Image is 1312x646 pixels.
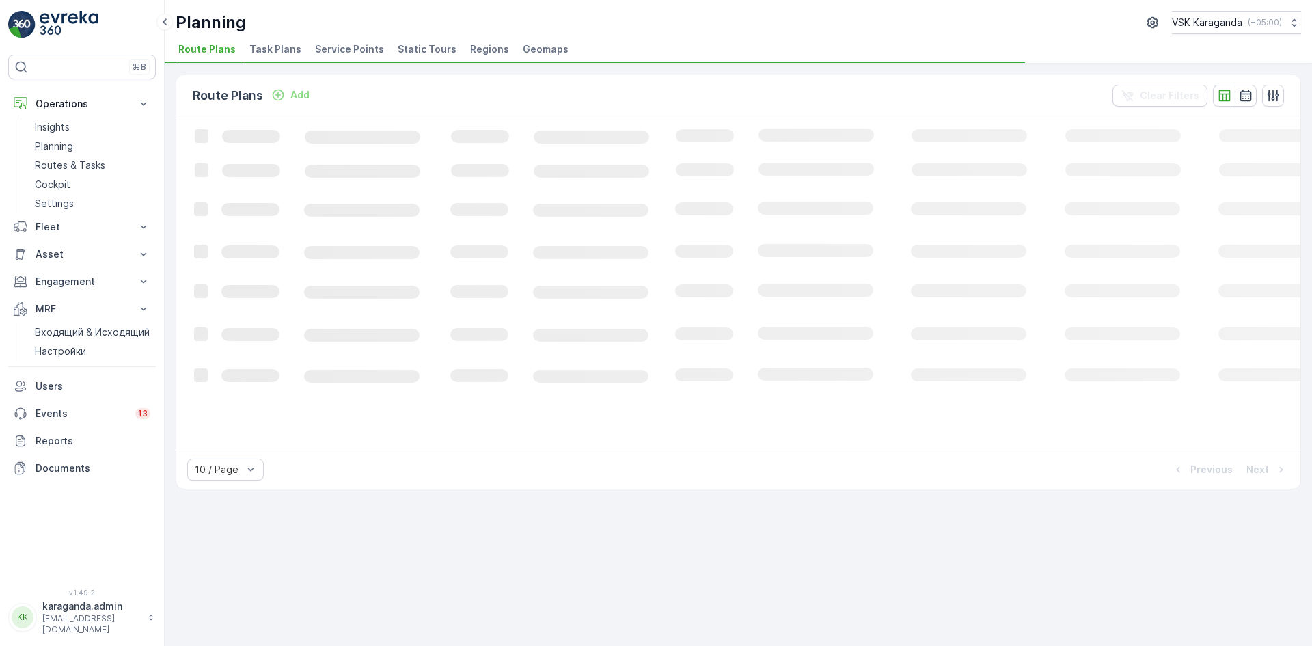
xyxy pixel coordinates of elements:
[176,12,246,33] p: Planning
[36,247,128,261] p: Asset
[42,613,141,635] p: [EMAIL_ADDRESS][DOMAIN_NAME]
[35,197,74,211] p: Settings
[8,455,156,482] a: Documents
[315,42,384,56] span: Service Points
[1248,17,1282,28] p: ( +05:00 )
[193,86,263,105] p: Route Plans
[133,62,146,72] p: ⌘B
[8,268,156,295] button: Engagement
[8,295,156,323] button: MRF
[266,87,315,103] button: Add
[35,325,150,339] p: Входящий & Исходящий
[1190,463,1233,476] p: Previous
[8,373,156,400] a: Users
[36,97,128,111] p: Operations
[8,241,156,268] button: Asset
[35,159,105,172] p: Routes & Tasks
[8,90,156,118] button: Operations
[29,156,156,175] a: Routes & Tasks
[1245,461,1289,478] button: Next
[523,42,569,56] span: Geomaps
[1170,461,1234,478] button: Previous
[398,42,456,56] span: Static Tours
[8,427,156,455] a: Reports
[470,42,509,56] span: Regions
[8,400,156,427] a: Events13
[35,120,70,134] p: Insights
[36,461,150,475] p: Documents
[36,407,127,420] p: Events
[1246,463,1269,476] p: Next
[29,137,156,156] a: Planning
[138,408,148,419] p: 13
[249,42,301,56] span: Task Plans
[12,606,33,628] div: KK
[29,118,156,137] a: Insights
[1140,89,1199,103] p: Clear Filters
[290,88,310,102] p: Add
[29,323,156,342] a: Входящий & Исходящий
[40,11,98,38] img: logo_light-DOdMpM7g.png
[1172,16,1242,29] p: VSK Karaganda
[36,220,128,234] p: Fleet
[8,11,36,38] img: logo
[8,213,156,241] button: Fleet
[1172,11,1301,34] button: VSK Karaganda(+05:00)
[36,302,128,316] p: MRF
[35,139,73,153] p: Planning
[29,342,156,361] a: Настройки
[42,600,141,613] p: karaganda.admin
[29,175,156,194] a: Cockpit
[36,434,150,448] p: Reports
[8,589,156,597] span: v 1.49.2
[1112,85,1207,107] button: Clear Filters
[36,275,128,288] p: Engagement
[35,178,70,191] p: Cockpit
[35,345,86,358] p: Настройки
[36,379,150,393] p: Users
[8,600,156,635] button: KKkaraganda.admin[EMAIL_ADDRESS][DOMAIN_NAME]
[178,42,236,56] span: Route Plans
[29,194,156,213] a: Settings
